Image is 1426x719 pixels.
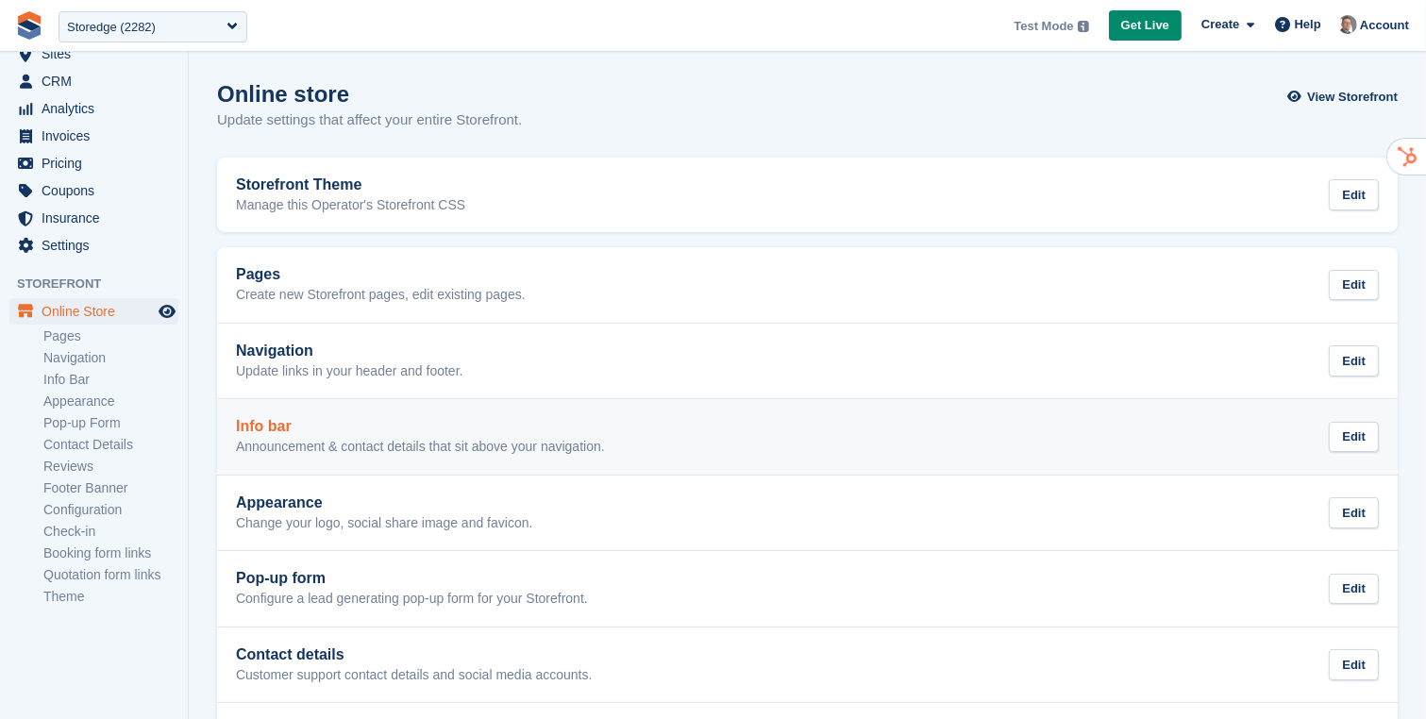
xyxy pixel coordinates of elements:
[236,646,592,663] h2: Contact details
[9,95,178,122] a: menu
[236,266,526,283] h2: Pages
[43,566,178,584] a: Quotation form links
[43,436,178,454] a: Contact Details
[1109,10,1182,42] a: Get Live
[1338,15,1357,34] img: Sebastien Bonnier
[1201,15,1239,34] span: Create
[236,197,465,214] p: Manage this Operator's Storefront CSS
[1307,88,1398,107] span: View Storefront
[9,68,178,94] a: menu
[42,68,155,94] span: CRM
[217,247,1398,323] a: Pages Create new Storefront pages, edit existing pages. Edit
[1329,270,1379,301] div: Edit
[42,177,155,204] span: Coupons
[9,232,178,259] a: menu
[236,667,592,684] p: Customer support contact details and social media accounts.
[217,627,1398,703] a: Contact details Customer support contact details and social media accounts. Edit
[217,158,1398,233] a: Storefront Theme Manage this Operator's Storefront CSS Edit
[236,494,532,511] h2: Appearance
[67,18,156,37] div: Storedge (2282)
[43,414,178,432] a: Pop-up Form
[217,324,1398,399] a: Navigation Update links in your header and footer. Edit
[9,150,178,176] a: menu
[156,300,178,323] a: Preview store
[43,544,178,562] a: Booking form links
[1078,21,1089,32] img: icon-info-grey-7440780725fd019a000dd9b08b2336e03edf1995a4989e88bcd33f0948082b44.svg
[236,418,605,435] h2: Info bar
[217,551,1398,627] a: Pop-up form Configure a lead generating pop-up form for your Storefront. Edit
[217,476,1398,551] a: Appearance Change your logo, social share image and favicon. Edit
[1293,81,1398,112] a: View Storefront
[1329,422,1379,453] div: Edit
[236,176,465,193] h2: Storefront Theme
[1329,649,1379,680] div: Edit
[236,591,588,608] p: Configure a lead generating pop-up form for your Storefront.
[1329,497,1379,528] div: Edit
[1329,345,1379,376] div: Edit
[42,95,155,122] span: Analytics
[1329,179,1379,210] div: Edit
[43,393,178,410] a: Appearance
[17,275,188,293] span: Storefront
[43,458,178,476] a: Reviews
[1329,574,1379,605] div: Edit
[43,501,178,519] a: Configuration
[43,371,178,389] a: Info Bar
[43,349,178,367] a: Navigation
[1295,15,1321,34] span: Help
[217,399,1398,475] a: Info bar Announcement & contact details that sit above your navigation. Edit
[9,298,178,325] a: menu
[15,11,43,40] img: stora-icon-8386f47178a22dfd0bd8f6a31ec36ba5ce8667c1dd55bd0f319d3a0aa187defe.svg
[1014,17,1073,36] span: Test Mode
[42,41,155,67] span: Sites
[43,327,178,345] a: Pages
[42,298,155,325] span: Online Store
[9,123,178,149] a: menu
[236,439,605,456] p: Announcement & contact details that sit above your navigation.
[43,479,178,497] a: Footer Banner
[42,150,155,176] span: Pricing
[42,232,155,259] span: Settings
[217,81,522,107] h1: Online store
[9,205,178,231] a: menu
[236,287,526,304] p: Create new Storefront pages, edit existing pages.
[42,123,155,149] span: Invoices
[236,570,588,587] h2: Pop-up form
[1121,16,1169,35] span: Get Live
[1360,16,1409,35] span: Account
[43,523,178,541] a: Check-in
[217,109,522,131] p: Update settings that affect your entire Storefront.
[42,205,155,231] span: Insurance
[9,41,178,67] a: menu
[236,343,463,359] h2: Navigation
[43,588,178,606] a: Theme
[236,363,463,380] p: Update links in your header and footer.
[9,177,178,204] a: menu
[236,515,532,532] p: Change your logo, social share image and favicon.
